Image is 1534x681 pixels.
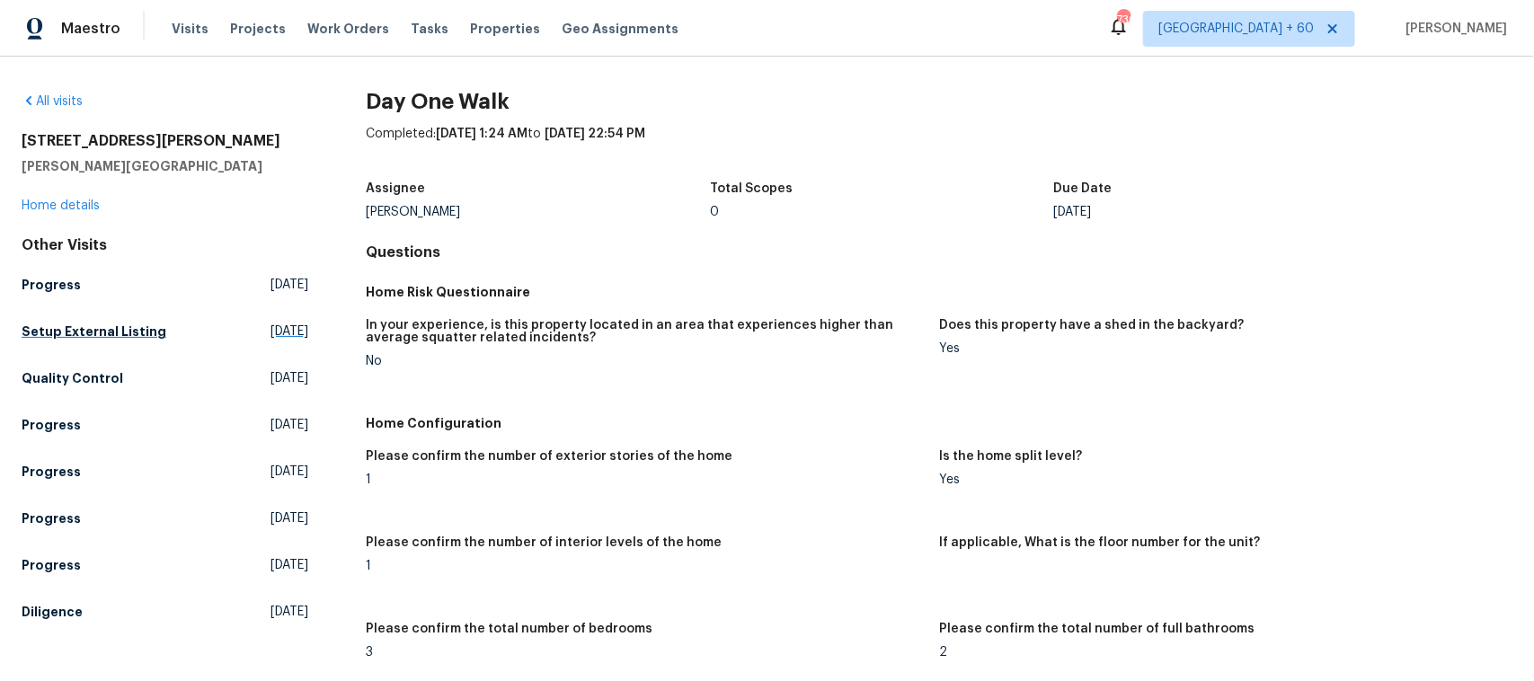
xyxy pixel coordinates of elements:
h5: Quality Control [22,369,123,387]
span: [DATE] [270,369,308,387]
span: [DATE] [270,276,308,294]
div: 1 [366,473,925,486]
a: Progress[DATE] [22,455,308,488]
div: 736 [1117,11,1130,29]
a: Progress[DATE] [22,549,308,581]
div: Completed: to [366,125,1512,172]
div: 2 [939,646,1498,659]
h5: Assignee [366,182,425,195]
h5: Progress [22,416,81,434]
h5: Progress [22,463,81,481]
span: [DATE] [270,603,308,621]
a: Progress[DATE] [22,502,308,535]
a: Quality Control[DATE] [22,362,308,394]
div: Other Visits [22,236,308,254]
div: Yes [939,473,1498,486]
h5: Does this property have a shed in the backyard? [939,319,1244,332]
span: Properties [470,20,540,38]
a: Setup External Listing[DATE] [22,315,308,348]
div: 1 [366,560,925,572]
h2: Day One Walk [366,93,1512,111]
h5: If applicable, What is the floor number for the unit? [939,536,1260,549]
span: [DATE] [270,416,308,434]
div: 3 [366,646,925,659]
span: [DATE] 1:24 AM [436,128,528,140]
span: [GEOGRAPHIC_DATA] + 60 [1158,20,1314,38]
span: Geo Assignments [562,20,678,38]
h5: Please confirm the number of interior levels of the home [366,536,722,549]
h5: Home Risk Questionnaire [366,283,1512,301]
span: [DATE] [270,509,308,527]
h4: Questions [366,243,1512,261]
h5: Please confirm the number of exterior stories of the home [366,450,732,463]
span: [PERSON_NAME] [1398,20,1507,38]
div: No [366,355,925,367]
div: [DATE] [1054,206,1398,218]
span: [DATE] [270,323,308,340]
h5: Progress [22,556,81,574]
span: Visits [172,20,208,38]
span: [DATE] 22:54 PM [545,128,645,140]
h5: Total Scopes [710,182,793,195]
span: Projects [230,20,286,38]
h5: Home Configuration [366,414,1512,432]
div: 0 [710,206,1054,218]
h5: Progress [22,276,81,294]
h5: Progress [22,509,81,527]
h2: [STREET_ADDRESS][PERSON_NAME] [22,132,308,150]
a: Progress[DATE] [22,409,308,441]
h5: Diligence [22,603,83,621]
span: [DATE] [270,463,308,481]
h5: In your experience, is this property located in an area that experiences higher than average squa... [366,319,925,344]
span: [DATE] [270,556,308,574]
h5: Is the home split level? [939,450,1082,463]
h5: Setup External Listing [22,323,166,340]
span: Maestro [61,20,120,38]
a: Home details [22,199,100,212]
div: [PERSON_NAME] [366,206,710,218]
span: Tasks [411,22,448,35]
h5: Please confirm the total number of bedrooms [366,623,652,635]
a: Diligence[DATE] [22,596,308,628]
h5: Due Date [1054,182,1113,195]
h5: Please confirm the total number of full bathrooms [939,623,1255,635]
a: All visits [22,95,83,108]
div: Yes [939,342,1498,355]
h5: [PERSON_NAME][GEOGRAPHIC_DATA] [22,157,308,175]
span: Work Orders [307,20,389,38]
a: Progress[DATE] [22,269,308,301]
